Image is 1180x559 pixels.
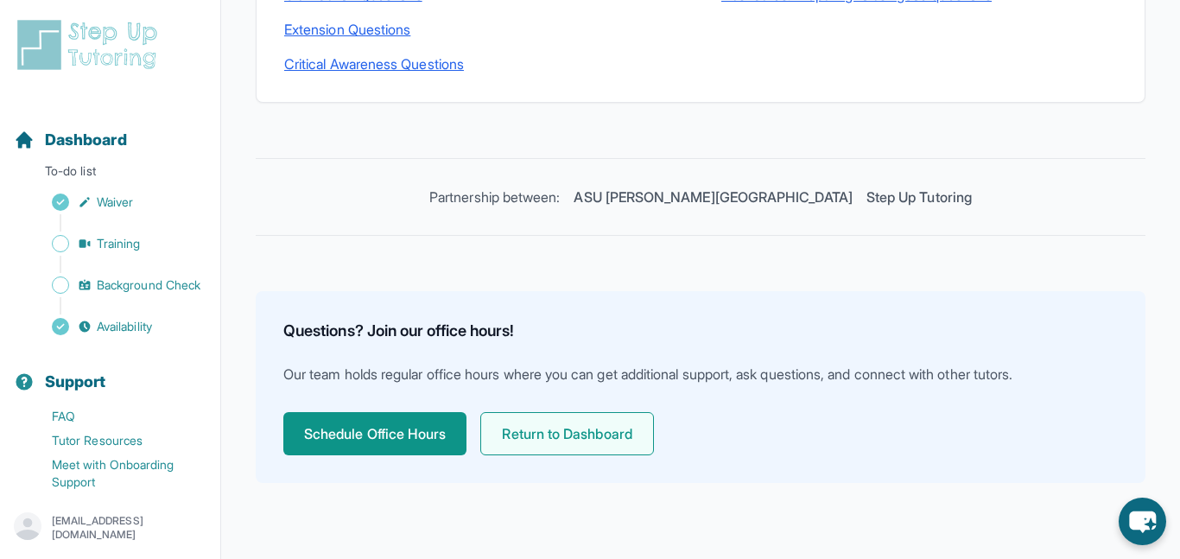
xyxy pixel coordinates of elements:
h2: Questions? Join our office hours! [283,319,1118,343]
button: Return to Dashboard [480,412,653,455]
button: chat-button [1119,498,1166,545]
p: Our team holds regular office hours where you can get additional support, ask questions, and conn... [283,364,1118,384]
a: Extension Questions [284,19,680,40]
span: ASU [PERSON_NAME][GEOGRAPHIC_DATA] [574,188,852,206]
a: Availability [14,314,220,339]
button: Support [7,342,213,401]
span: Support [45,370,106,394]
a: Contact Onboarding Support [14,494,220,518]
p: [EMAIL_ADDRESS][DOMAIN_NAME] [52,514,206,542]
a: Background Check [14,273,220,297]
span: Waiver [97,194,133,211]
a: Meet with Onboarding Support [14,453,220,494]
button: Dashboard [7,100,213,159]
img: logo [14,17,168,73]
p: Partnership between: [256,187,1145,207]
span: Background Check [97,276,200,294]
button: [EMAIL_ADDRESS][DOMAIN_NAME] [14,512,206,543]
span: Step Up Tutoring [866,188,972,206]
button: Schedule Office Hours [283,412,466,455]
a: Dashboard [14,128,127,152]
a: Training [14,232,220,256]
span: Training [97,235,141,252]
a: Tutor Resources [14,429,220,453]
a: Waiver [14,190,220,214]
span: Dashboard [45,128,127,152]
a: FAQ [14,404,220,429]
span: Availability [97,318,152,335]
a: Critical Awareness Questions [284,54,680,74]
p: To-do list [7,162,213,187]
